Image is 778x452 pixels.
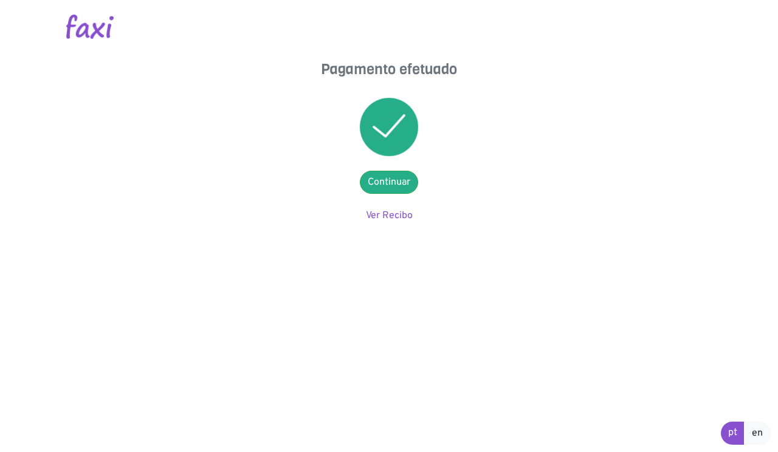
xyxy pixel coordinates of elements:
[721,422,745,445] a: pt
[744,422,771,445] a: en
[267,61,511,78] h4: Pagamento efetuado
[366,210,413,222] a: Ver Recibo
[360,171,418,194] a: Continuar
[360,98,418,156] img: success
